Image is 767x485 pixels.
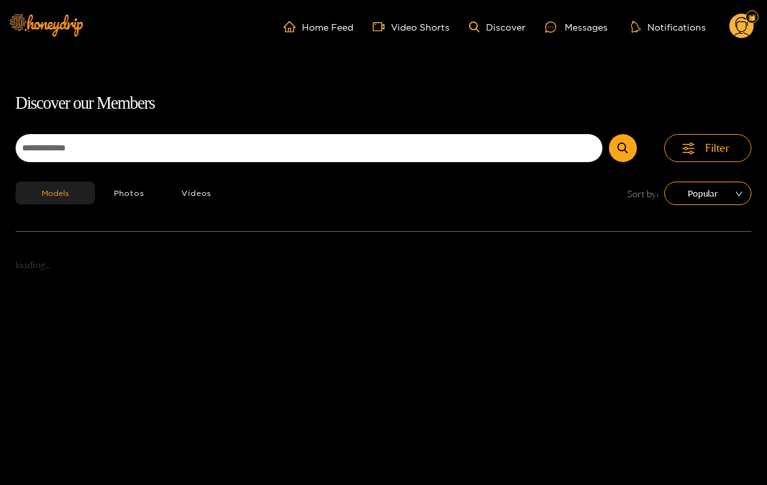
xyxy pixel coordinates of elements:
[705,141,730,156] span: Filter
[674,184,742,203] span: Popular
[664,182,751,205] div: sort
[545,20,608,35] div: Messages
[95,182,163,204] button: Photos
[627,186,659,201] span: Sort by:
[284,21,353,33] a: Home Feed
[469,21,526,33] a: Discover
[373,21,391,33] span: video-camera
[627,20,710,33] button: Notifications
[16,182,95,204] button: Models
[16,90,752,117] h1: Discover our Members
[373,21,450,33] a: Video Shorts
[16,258,752,273] p: loading...
[664,134,751,162] button: Filter
[748,14,756,21] img: Fan Level
[284,21,302,33] span: home
[163,182,230,204] button: Videos
[609,134,637,162] button: Submit Search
